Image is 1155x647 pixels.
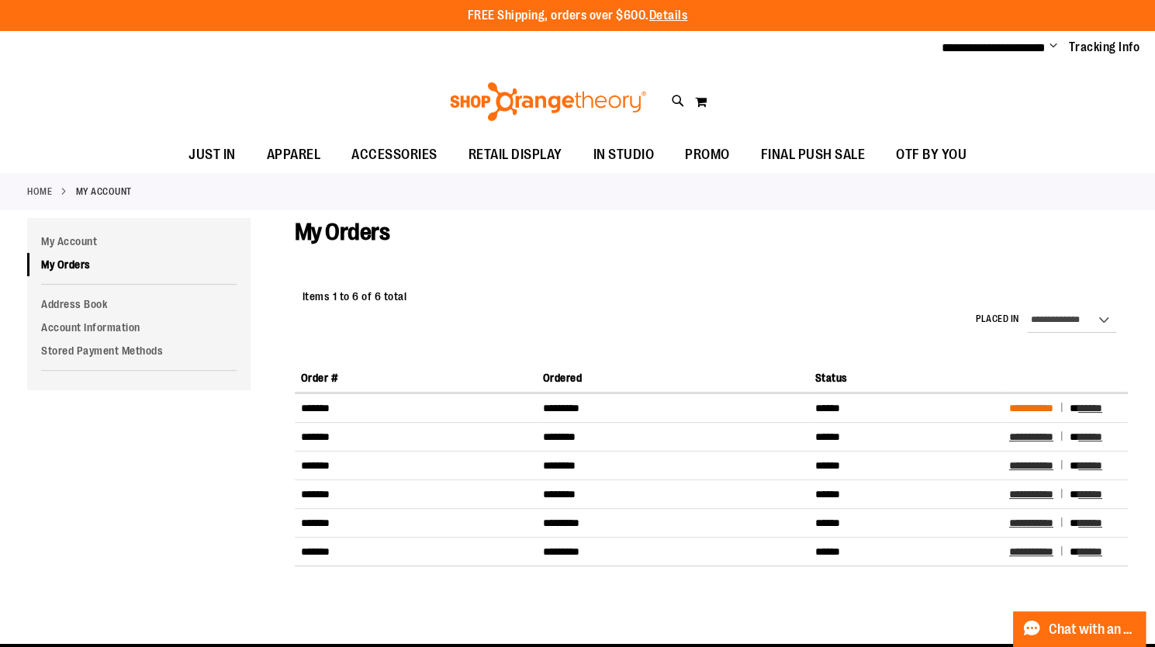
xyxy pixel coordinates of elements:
a: Details [649,9,688,22]
span: Items 1 to 6 of 6 total [303,290,407,303]
strong: My Account [76,185,132,199]
span: ACCESSORIES [351,137,437,172]
span: OTF BY YOU [896,137,967,172]
a: IN STUDIO [578,137,670,173]
span: My Orders [295,219,390,245]
span: IN STUDIO [593,137,655,172]
th: Status [809,364,1003,393]
span: Chat with an Expert [1049,622,1136,637]
label: Placed in [976,313,1019,326]
a: My Account [27,230,251,253]
a: Stored Payment Methods [27,339,251,362]
a: Tracking Info [1069,39,1140,56]
span: FINAL PUSH SALE [761,137,866,172]
p: FREE Shipping, orders over $600. [468,7,688,25]
th: Ordered [537,364,809,393]
a: FINAL PUSH SALE [745,137,881,173]
button: Chat with an Expert [1013,611,1146,647]
a: RETAIL DISPLAY [453,137,578,173]
button: Account menu [1050,40,1057,55]
span: JUST IN [188,137,236,172]
a: My Orders [27,253,251,276]
a: OTF BY YOU [880,137,982,173]
span: PROMO [685,137,730,172]
a: Account Information [27,316,251,339]
img: Shop Orangetheory [448,82,648,121]
a: ACCESSORIES [336,137,453,173]
a: PROMO [669,137,745,173]
span: RETAIL DISPLAY [469,137,562,172]
a: Address Book [27,292,251,316]
a: JUST IN [173,137,251,173]
th: Order # [295,364,537,393]
a: APPAREL [251,137,337,173]
a: Home [27,185,52,199]
span: APPAREL [267,137,321,172]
